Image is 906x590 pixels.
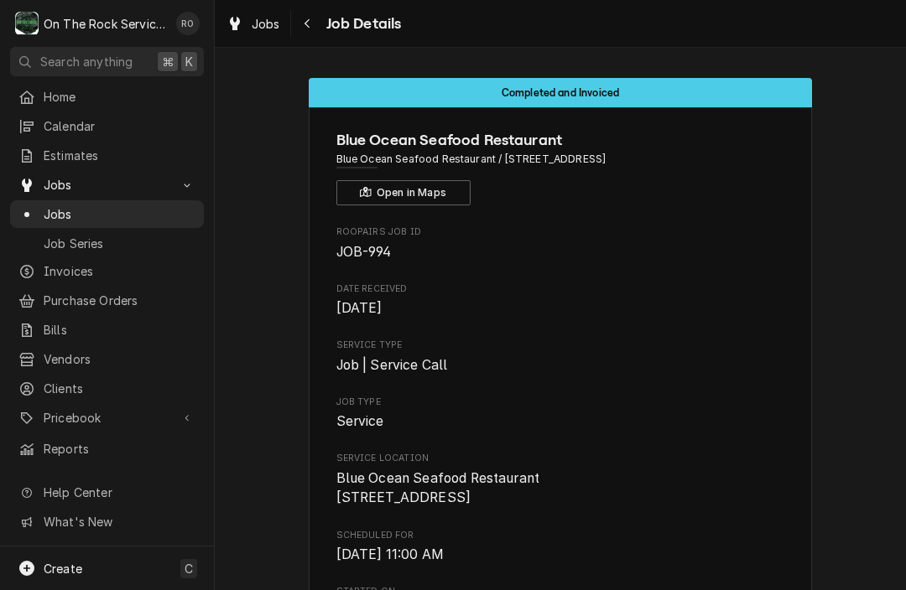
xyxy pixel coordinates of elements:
div: On The Rock Services's Avatar [15,12,39,35]
div: Client Information [336,129,785,205]
span: K [185,53,193,70]
span: Date Received [336,298,785,318]
div: Job Type [336,396,785,432]
span: Pricebook [44,409,170,427]
span: Name [336,129,785,152]
span: Job | Service Call [336,357,448,373]
span: Jobs [44,176,170,194]
span: Roopairs Job ID [336,242,785,262]
span: Service Location [336,468,785,508]
a: Clients [10,375,204,402]
a: Invoices [10,257,204,285]
a: Job Series [10,230,204,257]
span: Clients [44,380,195,397]
div: Date Received [336,282,785,318]
div: Scheduled For [336,529,785,565]
a: Jobs [10,200,204,228]
span: Roopairs Job ID [336,225,785,239]
button: Navigate back [294,10,321,37]
span: Service Type [336,339,785,352]
span: Home [44,88,195,106]
div: O [15,12,39,35]
button: Open in Maps [336,180,471,205]
a: Calendar [10,112,204,140]
a: Go to Help Center [10,479,204,506]
span: Reports [44,440,195,458]
span: What's New [44,513,194,530]
span: Jobs [44,205,195,223]
div: On The Rock Services [44,15,167,33]
a: Jobs [220,10,287,38]
a: Reports [10,435,204,463]
div: RO [176,12,200,35]
span: Help Center [44,484,194,501]
div: Rich Ortega's Avatar [176,12,200,35]
span: Service Type [336,355,785,375]
span: [DATE] 11:00 AM [336,546,444,562]
span: Purchase Orders [44,292,195,309]
div: Service Location [336,452,785,508]
span: Service [336,413,384,429]
span: Job Series [44,235,195,252]
span: Invoices [44,262,195,280]
a: Purchase Orders [10,287,204,314]
span: Vendors [44,350,195,368]
span: Address [336,152,785,167]
span: ⌘ [162,53,174,70]
div: Service Type [336,339,785,375]
span: Completed and Invoiced [502,87,620,98]
span: Scheduled For [336,529,785,542]
a: Go to Jobs [10,171,204,199]
span: Scheduled For [336,545,785,565]
span: Service Location [336,452,785,465]
span: Jobs [252,15,280,33]
div: Roopairs Job ID [336,225,785,261]
span: Calendar [44,117,195,135]
span: Job Details [321,13,402,35]
span: Create [44,562,82,576]
span: Job Type [336,411,785,432]
span: [DATE] [336,300,383,316]
span: Date Received [336,282,785,296]
button: Search anything⌘K [10,47,204,76]
span: Search anything [40,53,133,70]
div: Status [309,78,812,107]
a: Home [10,83,204,111]
span: Bills [44,321,195,339]
span: Job Type [336,396,785,409]
a: Vendors [10,345,204,373]
span: C [185,560,193,577]
a: Go to Pricebook [10,404,204,432]
span: Estimates [44,147,195,164]
a: Estimates [10,142,204,169]
span: JOB-994 [336,244,392,260]
a: Go to What's New [10,508,204,536]
a: Bills [10,316,204,344]
span: Blue Ocean Seafood Restaurant [STREET_ADDRESS] [336,470,540,506]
